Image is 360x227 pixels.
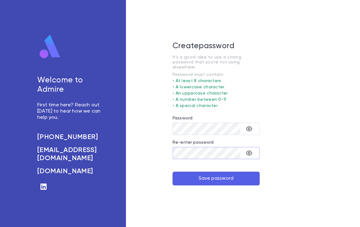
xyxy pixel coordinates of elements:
[173,97,260,102] p: • A number between 0-9
[173,85,260,90] p: • A lowercase character
[173,42,260,51] h5: Create password
[173,72,260,77] p: Password must contain:
[173,103,260,108] p: • A special character
[173,140,214,145] label: Re-enter password
[243,123,255,135] button: toggle password visibility
[37,133,101,141] a: [PHONE_NUMBER]
[173,172,260,185] button: Save password
[173,91,260,96] p: • An uppercase character
[37,34,63,59] img: logo
[173,78,260,83] p: • At least 8 characters
[173,55,260,70] p: It's a good idea to use a strong password that you're not using elsewhere.
[37,167,101,175] a: [DOMAIN_NAME]
[37,146,101,162] a: [EMAIL_ADDRESS][DOMAIN_NAME]
[37,102,101,121] p: First time here? Reach out [DATE] to hear how we can help you.
[243,147,255,159] button: toggle password visibility
[173,116,192,121] label: Password
[37,76,101,95] h5: Welcome to Admire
